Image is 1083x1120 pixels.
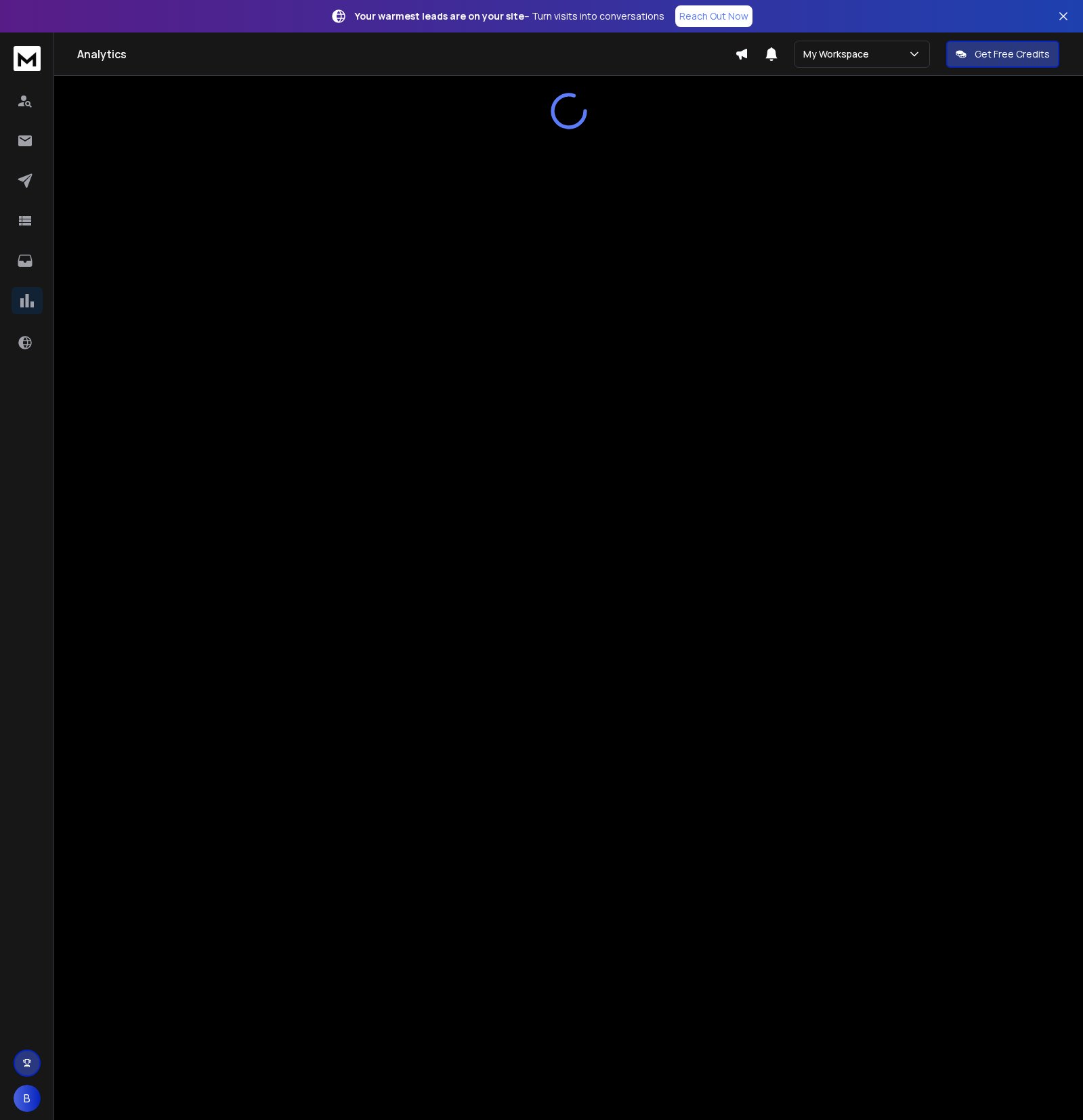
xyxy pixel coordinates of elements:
h1: Analytics [77,46,735,62]
button: B [14,1085,41,1112]
img: logo [14,46,41,71]
p: Reach Out Now [679,9,748,23]
p: My Workspace [803,47,874,61]
button: Get Free Credits [946,41,1059,68]
p: Get Free Credits [975,47,1050,61]
a: Reach Out Now [675,5,752,27]
p: – Turn visits into conversations [355,9,664,23]
strong: Your warmest leads are on your site [355,9,524,22]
